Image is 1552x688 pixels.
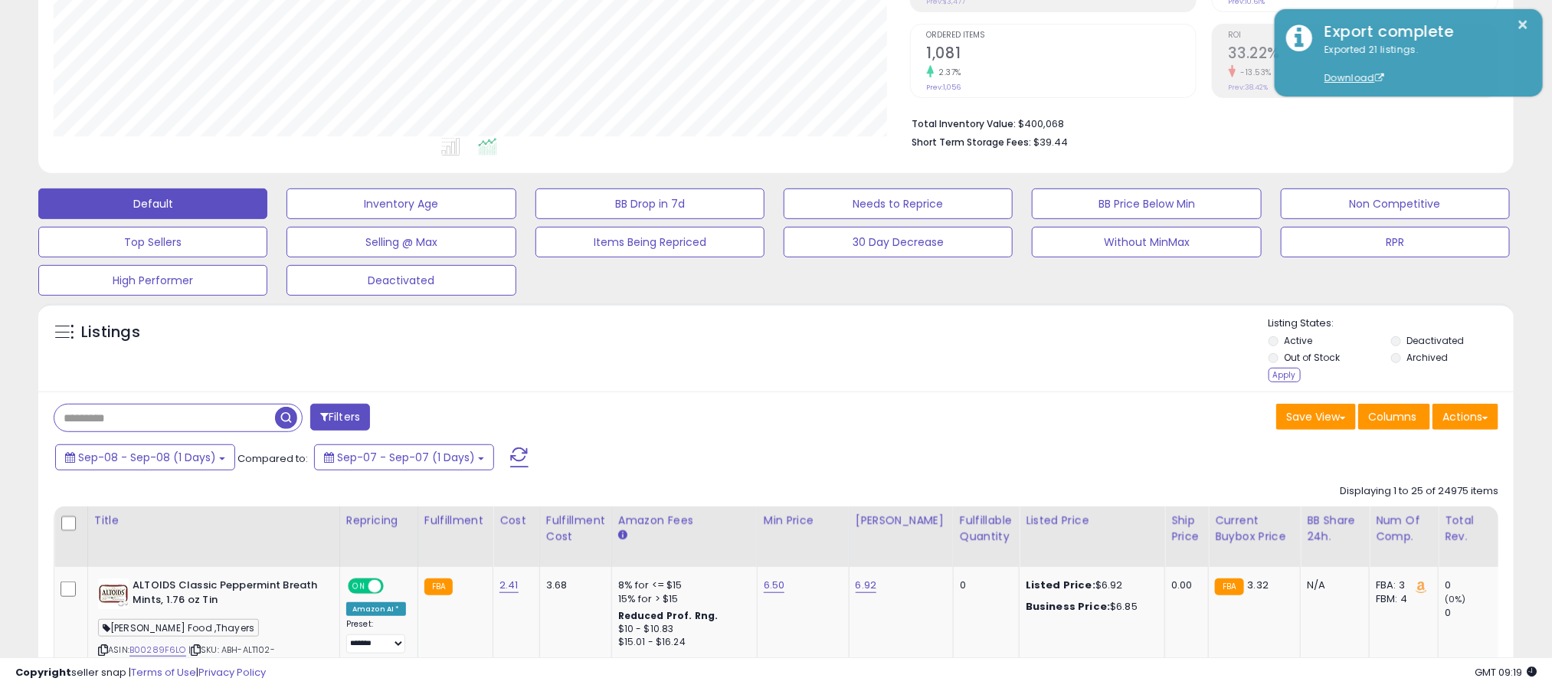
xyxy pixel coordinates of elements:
small: FBA [424,578,453,595]
span: $39.44 [1034,135,1069,149]
button: Save View [1276,404,1356,430]
button: Selling @ Max [286,227,516,257]
div: N/A [1307,578,1357,592]
div: Min Price [764,513,843,529]
span: Sep-07 - Sep-07 (1 Days) [337,450,475,465]
button: × [1518,15,1530,34]
span: Columns [1368,409,1416,424]
button: Inventory Age [286,188,516,219]
button: RPR [1281,227,1510,257]
div: Title [94,513,333,529]
a: Download [1324,71,1384,84]
span: OFF [381,580,406,593]
p: Listing States: [1269,316,1514,331]
label: Out of Stock [1285,351,1341,364]
span: Compared to: [237,451,308,466]
label: Deactivated [1406,334,1464,347]
button: Top Sellers [38,227,267,257]
a: Terms of Use [131,665,196,680]
span: [PERSON_NAME] Food ,Thayers [98,619,259,637]
a: Privacy Policy [198,665,266,680]
div: FBA: 3 [1376,578,1426,592]
b: Short Term Storage Fees: [912,136,1032,149]
div: Fulfillment Cost [546,513,605,545]
li: $400,068 [912,113,1487,132]
b: Reduced Prof. Rng. [618,609,719,622]
div: Fulfillment [424,513,486,529]
span: 2025-09-9 09:19 GMT [1475,665,1537,680]
button: Without MinMax [1032,227,1261,257]
b: ALTOIDS Classic Peppermint Breath Mints, 1.76 oz Tin [133,578,319,611]
div: seller snap | | [15,666,266,680]
div: $6.85 [1026,600,1153,614]
b: Listed Price: [1026,578,1095,592]
h2: 1,081 [927,44,1196,65]
div: 0 [960,578,1007,592]
button: 30 Day Decrease [784,227,1013,257]
small: -13.53% [1236,67,1272,78]
span: Sep-08 - Sep-08 (1 Days) [78,450,216,465]
label: Archived [1406,351,1448,364]
div: $10 - $10.83 [618,623,745,636]
small: (0%) [1445,593,1466,605]
div: 3.68 [546,578,600,592]
button: Default [38,188,267,219]
div: FBM: 4 [1376,592,1426,606]
small: Prev: 38.42% [1229,83,1269,92]
span: | SKU: ABH-ALT102-022000159335-P001-5423 [98,644,275,667]
b: Business Price: [1026,599,1110,614]
div: Exported 21 listings. [1313,43,1531,86]
button: Sep-07 - Sep-07 (1 Days) [314,444,494,470]
b: Total Inventory Value: [912,117,1017,130]
button: Needs to Reprice [784,188,1013,219]
span: ON [349,580,368,593]
div: [PERSON_NAME] [856,513,947,529]
button: Sep-08 - Sep-08 (1 Days) [55,444,235,470]
div: BB Share 24h. [1307,513,1363,545]
button: Columns [1358,404,1430,430]
button: Deactivated [286,265,516,296]
a: 2.41 [499,578,519,593]
div: 0.00 [1171,578,1197,592]
button: Filters [310,404,370,431]
h5: Listings [81,322,140,343]
button: Actions [1432,404,1498,430]
span: ROI [1229,31,1498,40]
strong: Copyright [15,665,71,680]
div: $15.01 - $16.24 [618,636,745,649]
button: BB Drop in 7d [535,188,765,219]
button: Items Being Repriced [535,227,765,257]
div: Repricing [346,513,411,529]
div: 0 [1445,578,1507,592]
div: Preset: [346,619,406,653]
div: 8% for <= $15 [618,578,745,592]
h2: 33.22% [1229,44,1498,65]
a: 6.92 [856,578,877,593]
a: 6.50 [764,578,785,593]
small: FBA [1215,578,1243,595]
div: Total Rev. [1445,513,1501,545]
div: $6.92 [1026,578,1153,592]
div: Current Buybox Price [1215,513,1294,545]
div: 15% for > $15 [618,592,745,606]
div: Num of Comp. [1376,513,1432,545]
span: Ordered Items [927,31,1196,40]
button: BB Price Below Min [1032,188,1261,219]
div: Apply [1269,368,1301,382]
small: Amazon Fees. [618,529,627,542]
div: Displaying 1 to 25 of 24975 items [1340,484,1498,499]
small: Prev: 1,056 [927,83,961,92]
div: Fulfillable Quantity [960,513,1013,545]
span: 3.32 [1248,578,1269,592]
small: 2.37% [934,67,962,78]
div: Cost [499,513,533,529]
div: Export complete [1313,21,1531,43]
div: Amazon Fees [618,513,751,529]
label: Active [1285,334,1313,347]
div: Ship Price [1171,513,1202,545]
button: Non Competitive [1281,188,1510,219]
div: Amazon AI * [346,602,406,616]
button: High Performer [38,265,267,296]
a: B00289F6LO [129,644,186,657]
img: 51byAs8jyIL._SL40_.jpg [98,578,129,609]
